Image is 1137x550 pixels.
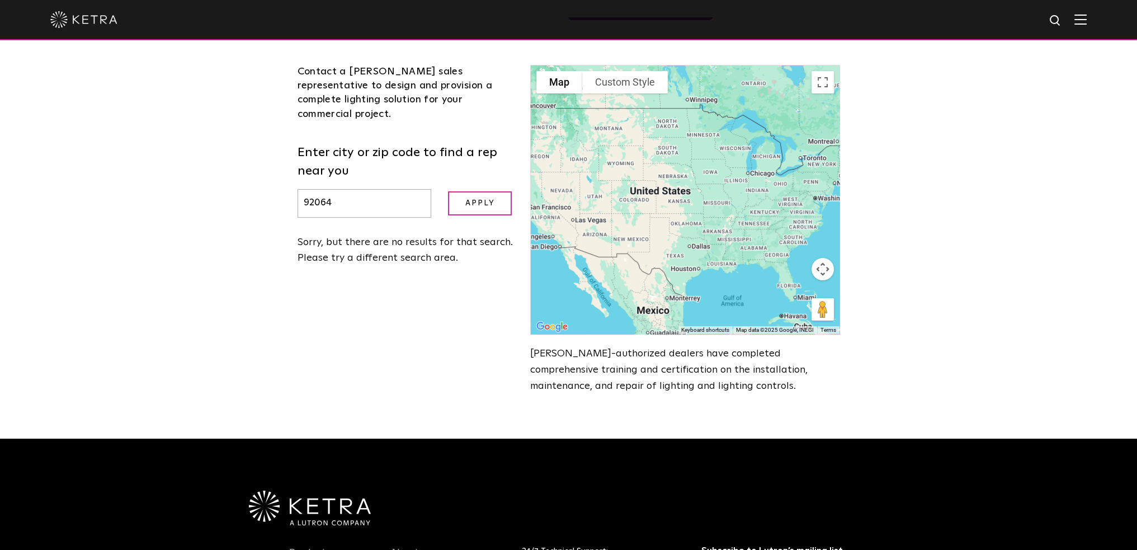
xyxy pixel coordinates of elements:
input: Enter city or zip code [298,189,432,218]
img: Hamburger%20Nav.svg [1074,14,1087,25]
button: Drag Pegman onto the map to open Street View [812,298,834,321]
a: Open this area in Google Maps (opens a new window) [534,319,570,334]
input: Apply [448,191,512,215]
img: search icon [1049,14,1063,28]
img: ketra-logo-2019-white [50,11,117,28]
button: Custom Style [582,71,668,93]
p: [PERSON_NAME]-authorized dealers have completed comprehensive training and certification on the i... [530,346,839,394]
span: Map data ©2025 Google, INEGI [736,327,814,333]
img: Ketra-aLutronCo_White_RGB [249,491,371,525]
button: Map camera controls [812,258,834,280]
button: Keyboard shortcuts [681,326,729,334]
img: Google [534,319,570,334]
div: Contact a [PERSON_NAME] sales representative to design and provision a complete lighting solution... [298,65,514,121]
label: Enter city or zip code to find a rep near you [298,144,514,181]
div: Sorry, but there are no results for that search. Please try a different search area. [298,234,514,267]
button: Show street map [536,71,582,93]
button: Toggle fullscreen view [812,71,834,93]
a: Terms (opens in new tab) [820,327,836,333]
